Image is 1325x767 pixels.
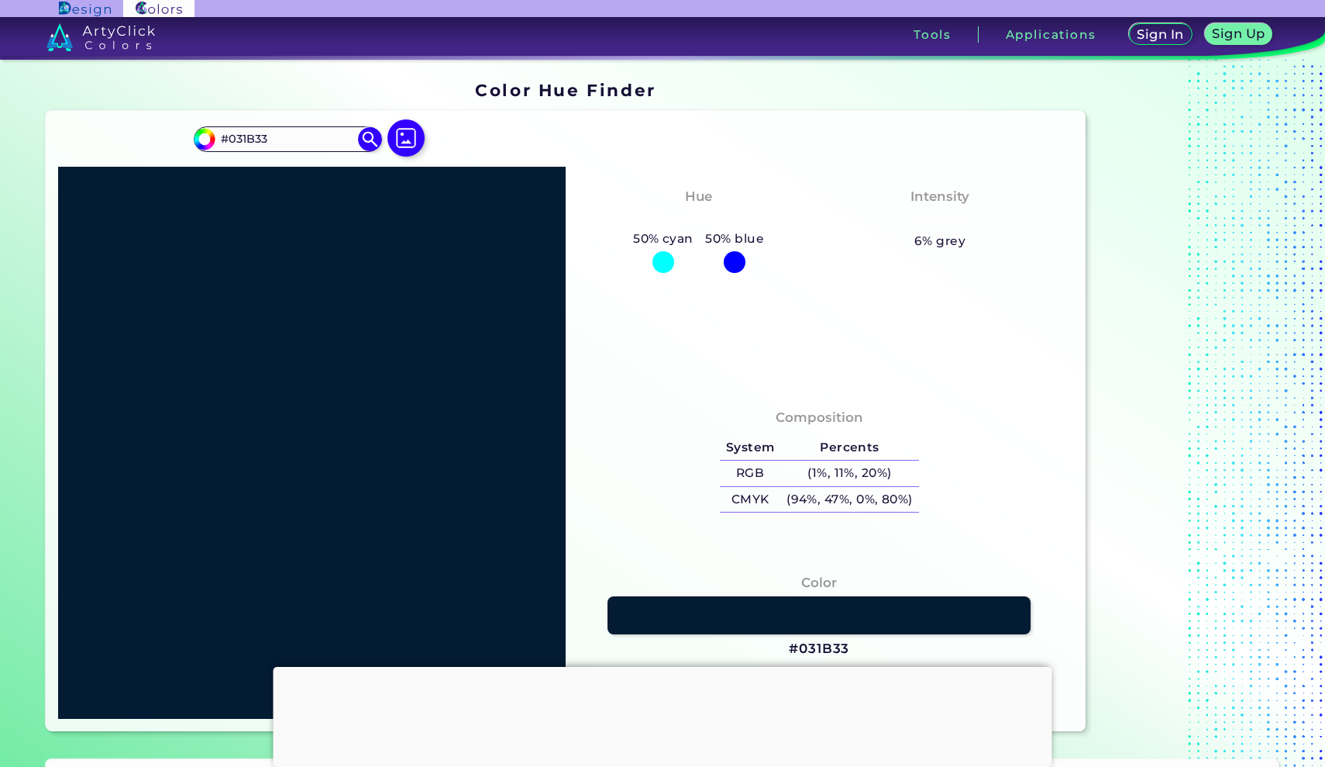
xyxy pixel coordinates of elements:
h3: #031B33 [789,640,849,658]
h5: 6% grey [914,231,965,251]
h5: Percents [780,435,918,461]
img: logo_artyclick_colors_white.svg [46,23,156,51]
h4: Color [801,572,837,594]
h5: Sign In [1139,29,1181,40]
h3: Applications [1006,29,1096,40]
h3: Cyan-Blue [655,210,742,229]
iframe: Advertisement [274,667,1052,763]
h4: Intensity [910,185,969,208]
h4: Hue [685,185,712,208]
h4: Composition [776,406,863,429]
h1: Color Hue Finder [475,78,656,102]
input: type color.. [215,129,360,150]
h5: System [720,435,780,461]
h3: Vibrant [907,210,974,229]
img: icon picture [387,119,425,157]
h5: 50% blue [700,229,770,249]
a: Sign In [1132,25,1189,44]
h5: CMYK [720,487,780,513]
h3: Tools [914,29,952,40]
h5: (94%, 47%, 0%, 80%) [780,487,918,513]
h5: RGB [720,461,780,486]
h5: (1%, 11%, 20%) [780,461,918,486]
img: ArtyClick Design logo [59,2,111,16]
h5: Sign Up [1215,28,1263,40]
img: icon search [358,127,381,150]
a: Sign Up [1208,25,1269,44]
h5: 50% cyan [627,229,699,249]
